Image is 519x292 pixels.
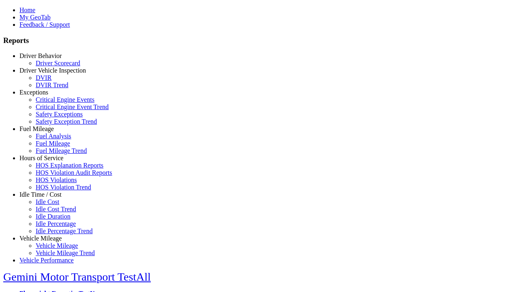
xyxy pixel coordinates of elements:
[36,162,103,169] a: HOS Explanation Reports
[19,191,62,198] a: Idle Time / Cost
[19,6,35,13] a: Home
[36,147,87,154] a: Fuel Mileage Trend
[36,176,77,183] a: HOS Violations
[36,228,92,234] a: Idle Percentage Trend
[36,198,59,205] a: Idle Cost
[36,82,68,88] a: DVIR Trend
[36,242,78,249] a: Vehicle Mileage
[19,257,74,264] a: Vehicle Performance
[3,271,151,283] a: Gemini Motor Transport TestAll
[36,206,76,213] a: Idle Cost Trend
[19,52,62,59] a: Driver Behavior
[19,235,62,242] a: Vehicle Mileage
[3,36,516,45] h3: Reports
[19,89,48,96] a: Exceptions
[36,133,71,140] a: Fuel Analysis
[19,21,70,28] a: Feedback / Support
[36,213,71,220] a: Idle Duration
[36,111,83,118] a: Safety Exceptions
[19,14,51,21] a: My GeoTab
[36,249,95,256] a: Vehicle Mileage Trend
[36,96,94,103] a: Critical Engine Events
[19,155,63,161] a: Hours of Service
[19,125,54,132] a: Fuel Mileage
[36,60,80,67] a: Driver Scorecard
[36,140,70,147] a: Fuel Mileage
[19,67,86,74] a: Driver Vehicle Inspection
[36,118,97,125] a: Safety Exception Trend
[36,74,51,81] a: DVIR
[36,169,112,176] a: HOS Violation Audit Reports
[36,220,76,227] a: Idle Percentage
[36,103,109,110] a: Critical Engine Event Trend
[36,184,91,191] a: HOS Violation Trend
